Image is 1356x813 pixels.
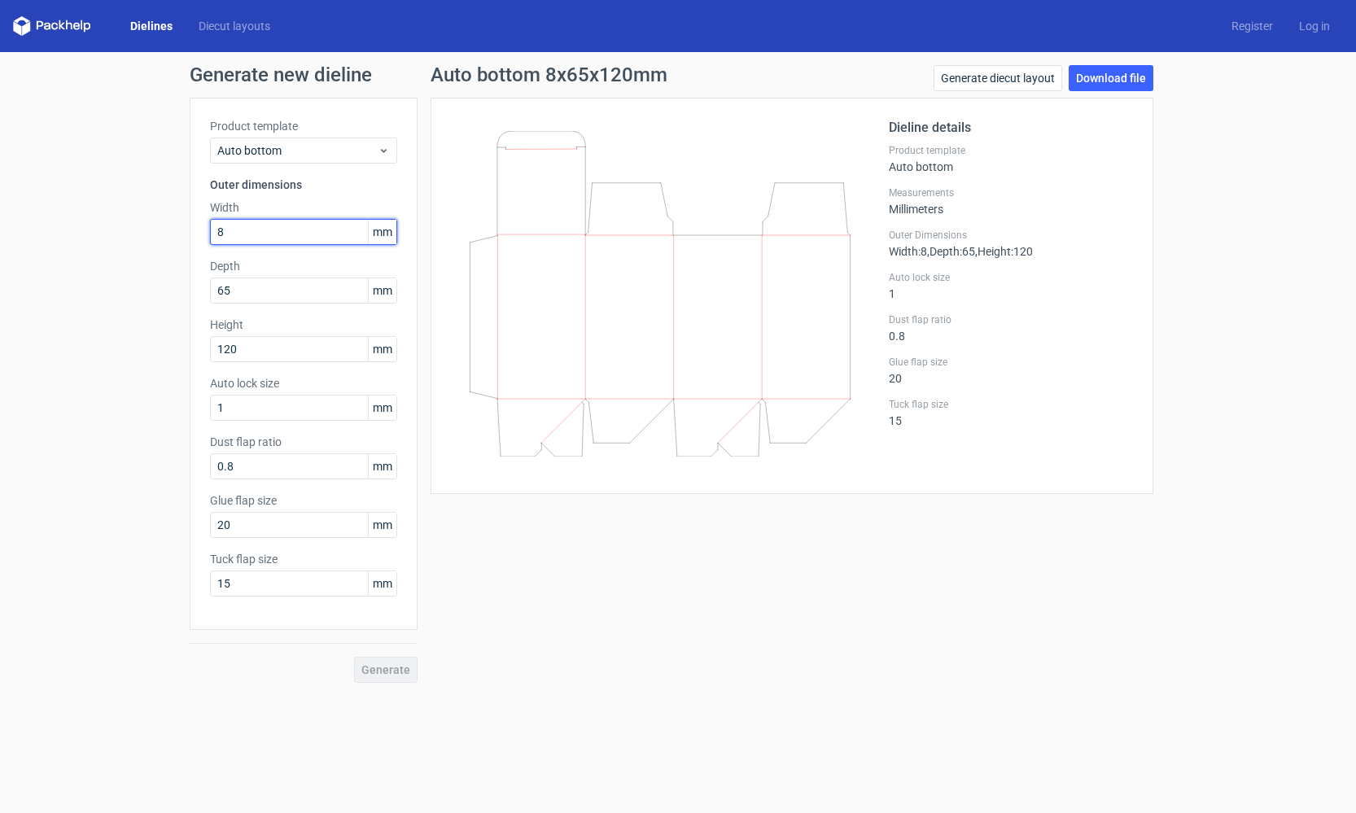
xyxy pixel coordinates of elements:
span: mm [368,278,396,303]
label: Outer Dimensions [889,229,1133,242]
a: Dielines [117,18,186,34]
span: , Height : 120 [975,245,1033,258]
label: Glue flap size [889,356,1133,369]
span: Width : 8 [889,245,927,258]
h3: Outer dimensions [210,177,397,193]
label: Auto lock size [889,271,1133,284]
label: Tuck flap size [889,398,1133,411]
label: Height [210,317,397,333]
span: , Depth : 65 [927,245,975,258]
label: Product template [889,144,1133,157]
h1: Auto bottom 8x65x120mm [431,65,667,85]
div: 1 [889,271,1133,300]
a: Generate diecut layout [934,65,1062,91]
span: mm [368,337,396,361]
label: Measurements [889,186,1133,199]
label: Auto lock size [210,375,397,391]
label: Dust flap ratio [210,434,397,450]
div: 20 [889,356,1133,385]
span: mm [368,454,396,479]
label: Dust flap ratio [889,313,1133,326]
a: Log in [1286,18,1343,34]
div: 15 [889,398,1133,427]
label: Glue flap size [210,492,397,509]
span: Auto bottom [217,142,378,159]
h2: Dieline details [889,118,1133,138]
span: mm [368,220,396,244]
label: Tuck flap size [210,551,397,567]
div: 0.8 [889,313,1133,343]
div: Millimeters [889,186,1133,216]
div: Auto bottom [889,144,1133,173]
span: mm [368,513,396,537]
span: mm [368,396,396,420]
a: Register [1218,18,1286,34]
a: Download file [1069,65,1153,91]
label: Product template [210,118,397,134]
label: Width [210,199,397,216]
a: Diecut layouts [186,18,283,34]
h1: Generate new dieline [190,65,1166,85]
span: mm [368,571,396,596]
label: Depth [210,258,397,274]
